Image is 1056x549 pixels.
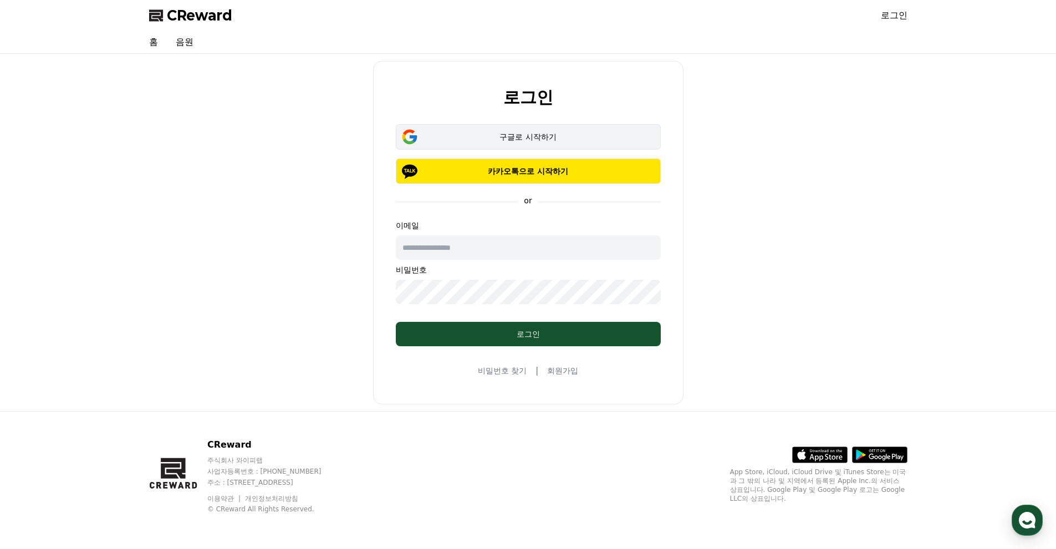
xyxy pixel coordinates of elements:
[412,131,645,142] div: 구글로 시작하기
[412,166,645,177] p: 카카오톡으로 시작하기
[171,368,185,377] span: 설정
[207,505,343,514] p: © CReward All Rights Reserved.
[207,478,343,487] p: 주소 : [STREET_ADDRESS]
[3,351,73,379] a: 홈
[73,351,143,379] a: 대화
[396,322,661,346] button: 로그인
[149,7,232,24] a: CReward
[396,124,661,150] button: 구글로 시작하기
[35,368,42,377] span: 홈
[167,7,232,24] span: CReward
[396,220,661,231] p: 이메일
[167,31,202,53] a: 음원
[207,467,343,476] p: 사업자등록번호 : [PHONE_NUMBER]
[503,88,553,106] h2: 로그인
[478,365,527,376] a: 비밀번호 찾기
[207,456,343,465] p: 주식회사 와이피랩
[535,364,538,377] span: |
[207,495,242,502] a: 이용약관
[207,438,343,451] p: CReward
[396,158,661,184] button: 카카오톡으로 시작하기
[547,365,578,376] a: 회원가입
[101,368,115,377] span: 대화
[881,9,907,22] a: 로그인
[396,264,661,275] p: 비밀번호
[140,31,167,53] a: 홈
[517,195,538,206] p: or
[143,351,213,379] a: 설정
[418,329,639,340] div: 로그인
[245,495,298,502] a: 개인정보처리방침
[730,468,907,503] p: App Store, iCloud, iCloud Drive 및 iTunes Store는 미국과 그 밖의 나라 및 지역에서 등록된 Apple Inc.의 서비스 상표입니다. Goo...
